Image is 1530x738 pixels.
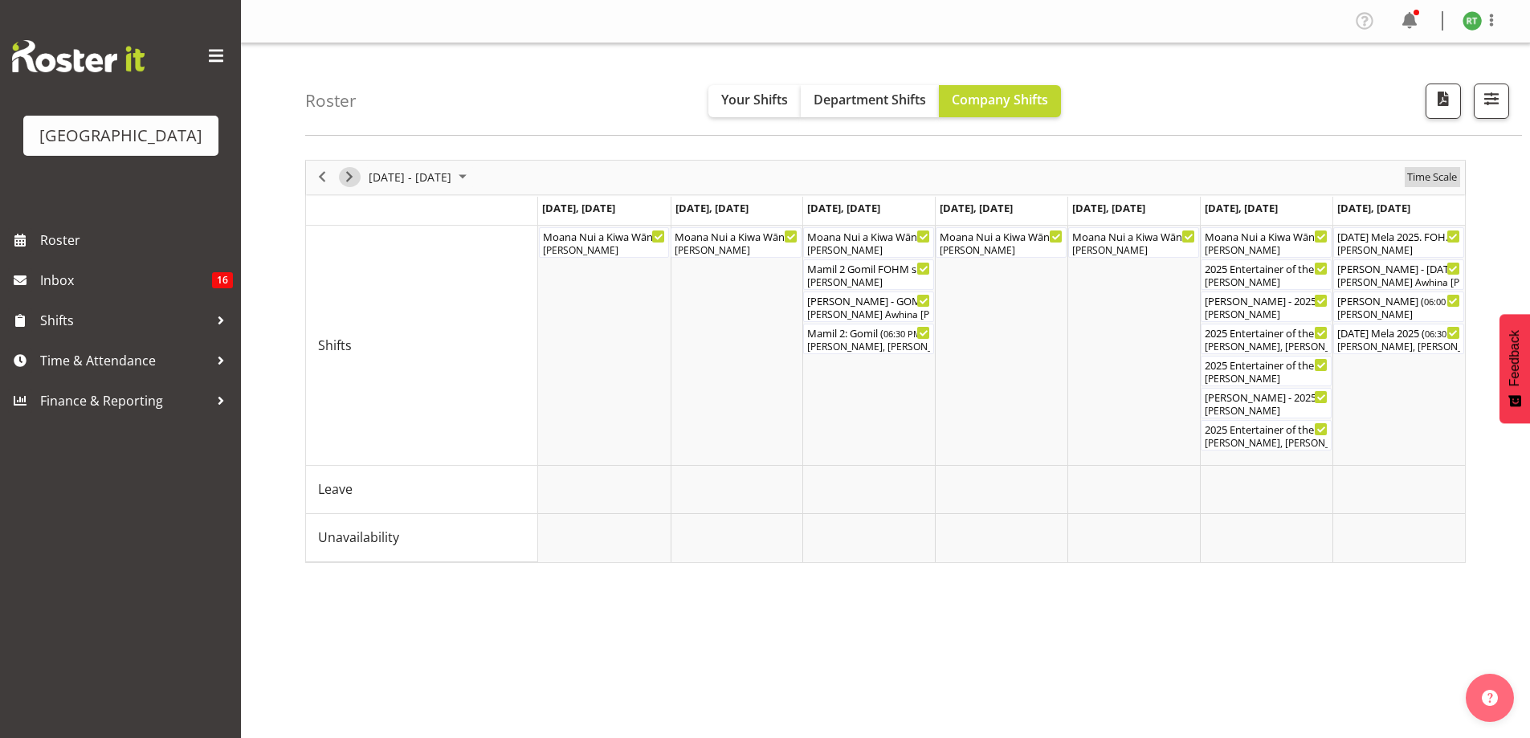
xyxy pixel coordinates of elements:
div: [PERSON_NAME] - [DATE] Mela 2025 BOX OFFICE ( ) [1337,260,1460,276]
div: [PERSON_NAME], [PERSON_NAME], [PERSON_NAME], [PERSON_NAME], [PERSON_NAME], [PERSON_NAME], [PERSON... [1337,340,1460,354]
span: Time & Attendance [40,349,209,373]
div: Shifts"s event - Wendy Begin From Sunday, October 5, 2025 at 6:00:00 PM GMT+13:00 Ends At Sunday,... [1333,292,1464,322]
div: [DATE] Mela 2025 ( ) [1337,324,1460,340]
span: [DATE], [DATE] [675,201,749,215]
div: [DATE] Mela 2025. FOHM Shift ( ) [1337,228,1460,244]
img: Rosterit website logo [12,40,145,72]
div: Shifts"s event - Diwali Mela 2025 Begin From Sunday, October 5, 2025 at 6:30:00 PM GMT+13:00 Ends... [1333,324,1464,354]
span: Time Scale [1406,167,1459,187]
button: Previous [312,167,333,187]
div: Shifts"s event - Valerie - 2025 Entertainer of the Year - Box Office - EVENING Begin From Saturda... [1201,388,1332,418]
div: Shifts"s event - Bobby-Lea - Diwali Mela 2025 BOX OFFICE Begin From Sunday, October 5, 2025 at 6:... [1333,259,1464,290]
span: [DATE], [DATE] [1072,201,1145,215]
button: Filter Shifts [1474,84,1509,119]
div: Shifts"s event - 2025 Entertainer of the Year - EVENING Begin From Saturday, October 4, 2025 at 5... [1201,420,1332,451]
div: Shifts"s event - Diwali Mela 2025. FOHM Shift Begin From Sunday, October 5, 2025 at 5:45:00 PM GM... [1333,227,1464,258]
span: 06:30 PM - 09:30 PM [883,327,967,340]
table: Timeline Week of September 29, 2025 [538,226,1465,562]
div: Timeline Week of September 29, 2025 [305,160,1466,563]
span: 06:00 PM - 08:00 PM [1424,295,1508,308]
div: Moana Nui a Kiwa Wānanga Cargo Shed ( ) [1072,228,1195,244]
div: Shifts"s event - Moana Nui a Kiwa Wānanga Cargo Shed Begin From Thursday, October 2, 2025 at 8:15... [936,227,1067,258]
div: Moana Nui a Kiwa Wānanga Cargo Shed ( ) [1205,228,1328,244]
div: Shifts"s event - Moana Nui a Kiwa Wānanga Cargo Shed Begin From Wednesday, October 1, 2025 at 8:1... [803,227,934,258]
div: Moana Nui a Kiwa Wānanga Cargo Shed ( ) [543,228,666,244]
button: Next [339,167,361,187]
span: 06:30 PM - 11:30 PM [1425,327,1508,340]
div: next period [336,161,363,194]
div: Shifts"s event - Moana Nui a Kiwa Wānanga Cargo Shed Begin From Tuesday, September 30, 2025 at 8:... [671,227,802,258]
span: [DATE], [DATE] [542,201,615,215]
div: [PERSON_NAME] [1205,404,1328,418]
span: Shifts [318,336,352,355]
h4: Roster [305,92,357,110]
span: Roster [40,228,233,252]
div: Shifts"s event - Moana Nui a Kiwa Wānanga Cargo Shed Begin From Saturday, October 4, 2025 at 10:0... [1201,227,1332,258]
div: 2025 Entertainer of the Year FOHM shift - MATINEE ( ) [1205,260,1328,276]
div: [PERSON_NAME], [PERSON_NAME], [PERSON_NAME], [PERSON_NAME], [PERSON_NAME], [PERSON_NAME], [PERSON... [807,340,930,354]
div: Shifts"s event - Bobby-Lea - GOMIL - Grumpy Old Men in Lyrca - Box Office Begin From Wednesday, O... [803,292,934,322]
div: [PERSON_NAME] [1205,372,1328,386]
div: [PERSON_NAME] [1205,243,1328,258]
span: Finance & Reporting [40,389,209,413]
img: help-xxl-2.png [1482,690,1498,706]
span: Unavailability [318,528,399,547]
span: [DATE] - [DATE] [367,167,453,187]
div: Shifts"s event - 2025 Entertainer of the Year - MATINEE Begin From Saturday, October 4, 2025 at 1... [1201,324,1332,354]
span: Inbox [40,268,212,292]
div: Sep 29 - Oct 05, 2025 [363,161,476,194]
div: [PERSON_NAME], [PERSON_NAME], [PERSON_NAME], [PERSON_NAME], [PERSON_NAME], [PERSON_NAME], [PERSON... [1205,436,1328,451]
div: 2025 Entertainer of the Year - EVENING ( ) [1205,421,1328,437]
button: Time Scale [1405,167,1460,187]
div: Shifts"s event - Moana Nui a Kiwa Wānanga Cargo Shed Begin From Friday, October 3, 2025 at 8:15:0... [1068,227,1199,258]
div: Shifts"s event - Michelle - 2025 Entertainer of the Year - Box Office - MATINEE Begin From Saturd... [1201,292,1332,322]
div: [PERSON_NAME] [543,243,666,258]
div: [PERSON_NAME] [1205,275,1328,290]
div: 2025 Entertainer of the Year - MATINEE ( ) [1205,324,1328,340]
span: 16 [212,272,233,288]
div: [PERSON_NAME] [940,243,1063,258]
td: Unavailability resource [306,514,538,562]
span: [DATE], [DATE] [1337,201,1410,215]
span: Your Shifts [721,91,788,108]
span: Shifts [40,308,209,332]
td: Shifts resource [306,226,538,466]
div: Moana Nui a Kiwa Wānanga Cargo Shed ( ) [940,228,1063,244]
div: Mamil 2 Gomil FOHM shift ( ) [807,260,930,276]
div: [PERSON_NAME] [807,243,930,258]
div: [PERSON_NAME] [1205,308,1328,322]
span: [DATE], [DATE] [1205,201,1278,215]
button: October 2025 [366,167,474,187]
div: Shifts"s event - Mamil 2 Gomil FOHM shift Begin From Wednesday, October 1, 2025 at 5:45:00 PM GMT... [803,259,934,290]
div: [PERSON_NAME] - 2025 Entertainer of the Year - Box Office - MATINEE ( ) [1205,292,1328,308]
span: [DATE], [DATE] [807,201,880,215]
div: [PERSON_NAME] - 2025 Entertainer of the Year - Box Office - EVENING ( ) [1205,389,1328,405]
button: Company Shifts [939,85,1061,117]
div: previous period [308,161,336,194]
div: [PERSON_NAME] [675,243,798,258]
button: Feedback - Show survey [1499,314,1530,423]
div: Shifts"s event - Mamil 2: Gomil Begin From Wednesday, October 1, 2025 at 6:30:00 PM GMT+13:00 End... [803,324,934,354]
span: Leave [318,479,353,499]
div: [PERSON_NAME] Awhina [PERSON_NAME] [807,308,930,322]
div: Moana Nui a Kiwa Wānanga Cargo Shed ( ) [807,228,930,244]
span: Company Shifts [952,91,1048,108]
span: [DATE], [DATE] [940,201,1013,215]
td: Leave resource [306,466,538,514]
div: [PERSON_NAME] ( ) [1337,292,1460,308]
div: 2025 Entertainer of the Year FOHM shift - EVENING ( ) [1205,357,1328,373]
div: Shifts"s event - Moana Nui a Kiwa Wānanga Cargo Shed Begin From Monday, September 29, 2025 at 8:1... [539,227,670,258]
div: [PERSON_NAME] [1337,243,1460,258]
div: [PERSON_NAME], [PERSON_NAME], [PERSON_NAME], [PERSON_NAME], [PERSON_NAME], [PERSON_NAME] [1205,340,1328,354]
div: Shifts"s event - 2025 Entertainer of the Year FOHM shift - MATINEE Begin From Saturday, October 4... [1201,259,1332,290]
div: Shifts"s event - 2025 Entertainer of the Year FOHM shift - EVENING Begin From Saturday, October 4... [1201,356,1332,386]
div: [PERSON_NAME] - GOMIL - Grumpy Old Men in Lyrca - Box Office ( ) [807,292,930,308]
div: [PERSON_NAME] [1072,243,1195,258]
span: Department Shifts [814,91,926,108]
div: [PERSON_NAME] Awhina [PERSON_NAME] [1337,275,1460,290]
button: Department Shifts [801,85,939,117]
img: richard-test10237.jpg [1463,11,1482,31]
div: Mamil 2: Gomil ( ) [807,324,930,340]
div: Moana Nui a Kiwa Wānanga Cargo Shed ( ) [675,228,798,244]
div: [GEOGRAPHIC_DATA] [39,124,202,148]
